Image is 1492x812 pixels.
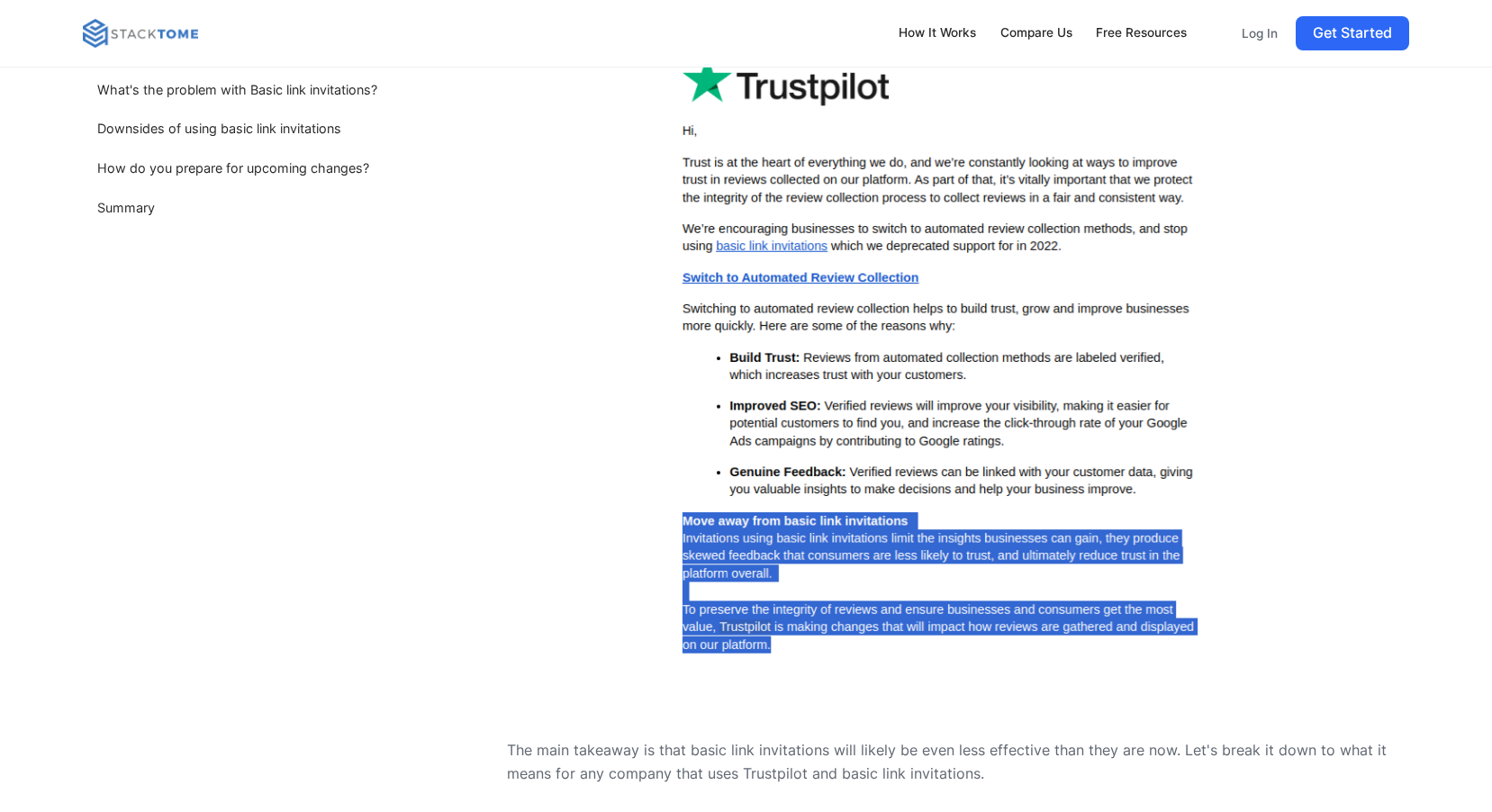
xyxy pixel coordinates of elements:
a: How It Works [890,14,984,52]
div: Downsides of using basic link invitations [97,119,341,140]
a: Compare Us [991,14,1081,52]
div: How do you prepare for upcoming changes? [97,158,369,179]
div: Summary [97,197,155,218]
div: What's the problem with Basic link invitations? [97,79,377,100]
a: What's the problem with Basic link invitations? [92,74,473,106]
p: The main takeaway is that basic link invitations will likely be even less effective than they are... [507,738,1408,786]
a: Log In [1232,16,1289,50]
a: How do you prepare for upcoming changes? [92,152,473,185]
a: Summary [92,192,473,224]
a: Get Started [1296,16,1409,50]
a: Downsides of using basic link invitations [92,113,473,145]
p: ‍ [507,693,1408,717]
p: Log In [1242,25,1278,41]
div: Free Resources [1096,23,1187,43]
a: Free Resources [1088,14,1196,52]
div: How It Works [899,23,976,43]
div: Compare Us [1000,23,1072,43]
